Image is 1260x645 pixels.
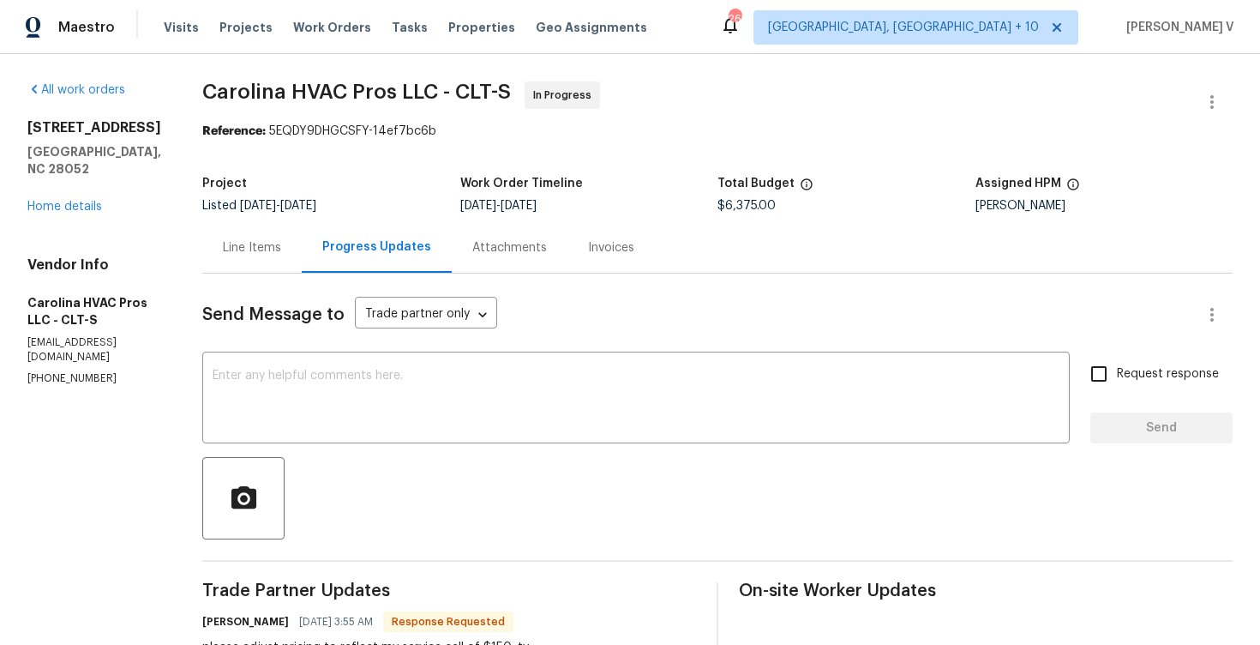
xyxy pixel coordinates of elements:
[280,200,316,212] span: [DATE]
[501,200,537,212] span: [DATE]
[739,582,1233,600] span: On-site Worker Updates
[1066,178,1080,200] span: The hpm assigned to this work order.
[240,200,276,212] span: [DATE]
[717,178,795,190] h5: Total Budget
[800,178,813,200] span: The total cost of line items that have been proposed by Opendoor. This sum includes line items th...
[202,123,1233,140] div: 5EQDY9DHGCSFY-14ef7bc6b
[202,81,511,102] span: Carolina HVAC Pros LLC - CLT-S
[1119,19,1234,36] span: [PERSON_NAME] V
[536,19,647,36] span: Geo Assignments
[975,200,1233,212] div: [PERSON_NAME]
[27,371,161,386] p: [PHONE_NUMBER]
[975,178,1061,190] h5: Assigned HPM
[223,239,281,256] div: Line Items
[202,613,289,630] h6: [PERSON_NAME]
[1117,365,1219,383] span: Request response
[460,200,496,212] span: [DATE]
[588,239,634,256] div: Invoices
[355,301,497,329] div: Trade partner only
[202,178,247,190] h5: Project
[27,143,161,178] h5: [GEOGRAPHIC_DATA], NC 28052
[460,178,583,190] h5: Work Order Timeline
[27,294,161,329] h5: Carolina HVAC Pros LLC - CLT-S
[448,19,515,36] span: Properties
[768,19,1039,36] span: [GEOGRAPHIC_DATA], [GEOGRAPHIC_DATA] + 10
[392,21,428,33] span: Tasks
[202,306,345,323] span: Send Message to
[202,125,266,137] b: Reference:
[27,256,161,274] h4: Vendor Info
[27,201,102,213] a: Home details
[27,335,161,365] p: [EMAIL_ADDRESS][DOMAIN_NAME]
[58,19,115,36] span: Maestro
[293,19,371,36] span: Work Orders
[299,613,373,630] span: [DATE] 3:55 AM
[729,10,741,27] div: 265
[27,84,125,96] a: All work orders
[27,119,161,136] h2: [STREET_ADDRESS]
[240,200,316,212] span: -
[219,19,273,36] span: Projects
[385,613,512,630] span: Response Requested
[322,238,431,256] div: Progress Updates
[472,239,547,256] div: Attachments
[533,87,598,104] span: In Progress
[202,200,316,212] span: Listed
[717,200,776,212] span: $6,375.00
[460,200,537,212] span: -
[164,19,199,36] span: Visits
[202,582,696,600] span: Trade Partner Updates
